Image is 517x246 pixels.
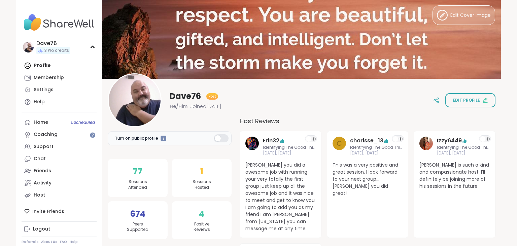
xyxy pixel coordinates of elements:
span: c [337,138,342,148]
span: 674 [130,208,145,220]
div: Home [34,119,48,126]
span: Identifying The Good Things About Yourself [437,145,490,150]
div: Membership [34,74,64,81]
div: Chat [34,155,46,162]
a: charisse_13 [350,137,383,145]
iframe: Spotlight [90,132,95,138]
span: Host [208,94,216,99]
a: Settings [22,84,97,96]
span: Positive Reviews [194,221,210,233]
a: Host [22,189,97,201]
a: c [333,137,346,156]
div: Host [34,192,45,199]
a: Help [70,240,78,244]
div: Friends [34,168,51,174]
span: Joined [DATE] [190,103,221,110]
span: 77 [133,166,142,178]
span: This was a very positive and great session. I look forward to your next group… [PERSON_NAME] you ... [333,162,403,197]
div: Invite Friends [22,205,97,217]
div: Support [34,143,54,150]
img: Dave76 [23,42,34,52]
a: Home5Scheduled [22,116,97,129]
a: Izzy6449 [437,137,462,145]
span: 4 [199,208,204,220]
span: He/Him [170,103,187,110]
span: Turn on public profile [115,135,158,141]
span: Edit profile [453,97,480,103]
span: [DATE], [DATE] [263,150,316,156]
span: Dave76 [170,91,201,102]
img: ShareWell Nav Logo [22,11,97,34]
span: 5 Scheduled [71,120,95,125]
a: Erin32 [263,137,279,145]
div: Settings [34,86,54,93]
button: Edit profile [445,93,495,107]
a: Activity [22,177,97,189]
span: 3 Pro credits [44,48,69,54]
a: Friends [22,165,97,177]
a: Logout [22,223,97,235]
span: 1 [200,166,203,178]
a: About Us [41,240,57,244]
button: Edit Cover Image [433,5,495,25]
iframe: Spotlight [161,136,166,141]
span: [PERSON_NAME] is such a kind and compassionate host. I’ll definitely be joining more of his sessi... [419,162,490,190]
a: Erin32 [245,137,259,156]
span: [PERSON_NAME] you did a awesome job with running your very totally the first group just keep up a... [245,162,316,232]
img: Erin32 [245,137,259,150]
div: Coaching [34,131,58,138]
a: Membership [22,72,97,84]
a: Coaching [22,129,97,141]
a: Help [22,96,97,108]
span: Peers Supported [127,221,148,233]
a: Referrals [22,240,38,244]
div: Help [34,99,45,105]
img: Izzy6449 [419,137,433,150]
div: Dave76 [36,40,70,47]
a: FAQ [60,240,67,244]
span: Identifying The Good Things About Yourself [350,145,403,150]
a: Chat [22,153,97,165]
span: Identifying The Good Things About Yourself [263,145,316,150]
span: [DATE], [DATE] [437,150,490,156]
a: Support [22,141,97,153]
span: [DATE], [DATE] [350,150,403,156]
div: Activity [34,180,51,186]
img: Dave76 [109,74,161,126]
span: Sessions Hosted [193,179,211,190]
a: Izzy6449 [419,137,433,156]
span: Sessions Attended [128,179,147,190]
span: Edit Cover Image [450,12,491,19]
div: Logout [33,226,50,233]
